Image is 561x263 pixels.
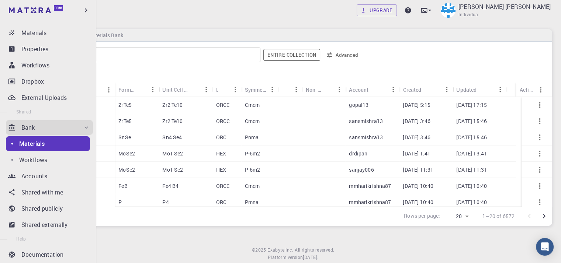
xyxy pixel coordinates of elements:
p: Cmcm [245,182,260,190]
button: Menu [333,84,345,95]
p: drdipan [349,150,367,157]
p: MoSe2 [118,166,135,173]
p: [DATE] 5:15 [403,101,430,109]
a: Properties [6,42,93,56]
button: Sort [135,84,147,95]
p: [DATE] 17:15 [456,101,487,109]
a: Workflows [6,58,93,73]
p: Mo1 Se2 [162,150,183,157]
span: Individual [458,11,479,18]
button: Sort [368,84,380,95]
p: SnSe [118,134,131,141]
p: Zr2 Te10 [162,118,183,125]
p: Materials [19,139,45,148]
p: Fe4 B4 [162,182,179,190]
p: P-6m2 [245,150,260,157]
p: [DATE] 15:46 [456,118,487,125]
p: Bank [21,123,35,132]
button: Advanced [323,49,361,61]
a: Documentation [6,247,93,262]
span: Help [16,236,26,242]
div: Bank [6,120,93,135]
span: Shared [16,109,31,115]
p: ORCC [216,101,230,109]
p: P [118,199,122,206]
button: Menu [201,84,212,95]
p: MoSe2 [118,150,135,157]
a: Shared publicly [6,201,93,216]
button: Sort [477,84,488,95]
button: Sort [189,84,201,95]
p: ORCC [216,118,230,125]
p: Documentation [21,250,63,259]
p: P-6m2 [245,166,260,173]
p: Cmcm [245,118,260,125]
p: mmharikrishna87 [349,199,391,206]
p: [DATE] 11:31 [456,166,487,173]
div: Open Intercom Messenger [536,238,554,256]
p: [PERSON_NAME] [PERSON_NAME] [458,2,551,11]
p: Pnma [245,134,259,141]
p: ORC [216,134,226,141]
a: Upgrade [357,4,397,16]
span: [DATE] . [303,254,318,260]
button: Sort [322,84,333,95]
p: HEX [216,166,226,173]
div: Symmetry [245,83,266,97]
p: Pmna [245,199,259,206]
div: Account [345,83,399,97]
p: [DATE] 10:40 [403,199,433,206]
button: Entire collection [263,49,320,61]
button: Sort [282,84,294,95]
span: Filter throughout whole library including sets (folders) [263,49,320,61]
img: logo [9,7,51,13]
p: sansmishra13 [349,134,383,141]
div: Formula [115,83,159,97]
p: Zr2 Te10 [162,101,183,109]
div: Non-periodic [306,83,322,97]
span: Exabyte Inc. [267,247,293,253]
p: Accounts [21,172,47,180]
div: Created [399,83,453,97]
a: External Uploads [6,90,93,105]
a: Materials [6,25,93,40]
span: © 2025 [252,246,267,254]
a: Shared with me [6,185,93,200]
button: Menu [387,84,399,95]
p: Sn4 Se4 [162,134,182,141]
p: HEX [216,150,226,157]
div: Updated [453,83,506,97]
p: FeB [118,182,127,190]
p: Shared externally [21,220,68,229]
p: sanjay006 [349,166,374,173]
div: Created [403,83,421,97]
p: [DATE] 3:46 [403,118,430,125]
button: Menu [290,84,302,95]
div: Lattice [216,83,218,97]
button: Menu [535,84,547,96]
p: Shared with me [21,188,63,197]
p: [DATE] 11:31 [403,166,433,173]
span: All rights reserved. [295,246,334,254]
h6: Materials Bank [84,31,123,39]
p: Properties [21,45,49,53]
p: [DATE] 10:40 [403,182,433,190]
div: Updated [456,83,477,97]
button: Menu [266,84,278,95]
div: Unit Cell Formula [159,83,212,97]
div: Actions [516,83,547,97]
button: Menu [147,84,159,95]
p: P4 [162,199,169,206]
button: Menu [441,84,453,95]
p: gopal13 [349,101,368,109]
p: [DATE] 1:41 [403,150,430,157]
div: Unit Cell Formula [162,83,188,97]
div: Formula [118,83,135,97]
button: Sort [421,84,433,95]
p: [DATE] 10:40 [456,182,487,190]
p: [DATE] 10:40 [456,199,487,206]
p: [DATE] 13:41 [456,150,487,157]
a: Workflows [6,152,90,167]
button: Menu [229,84,241,95]
div: Tags [278,83,302,97]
